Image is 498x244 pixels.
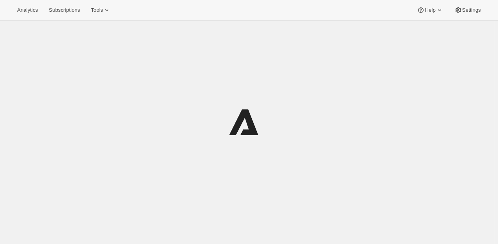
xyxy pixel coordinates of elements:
button: Settings [450,5,486,16]
button: Tools [86,5,115,16]
span: Analytics [17,7,38,13]
span: Help [425,7,435,13]
span: Subscriptions [49,7,80,13]
button: Help [412,5,448,16]
span: Tools [91,7,103,13]
button: Analytics [12,5,42,16]
button: Subscriptions [44,5,85,16]
span: Settings [462,7,481,13]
